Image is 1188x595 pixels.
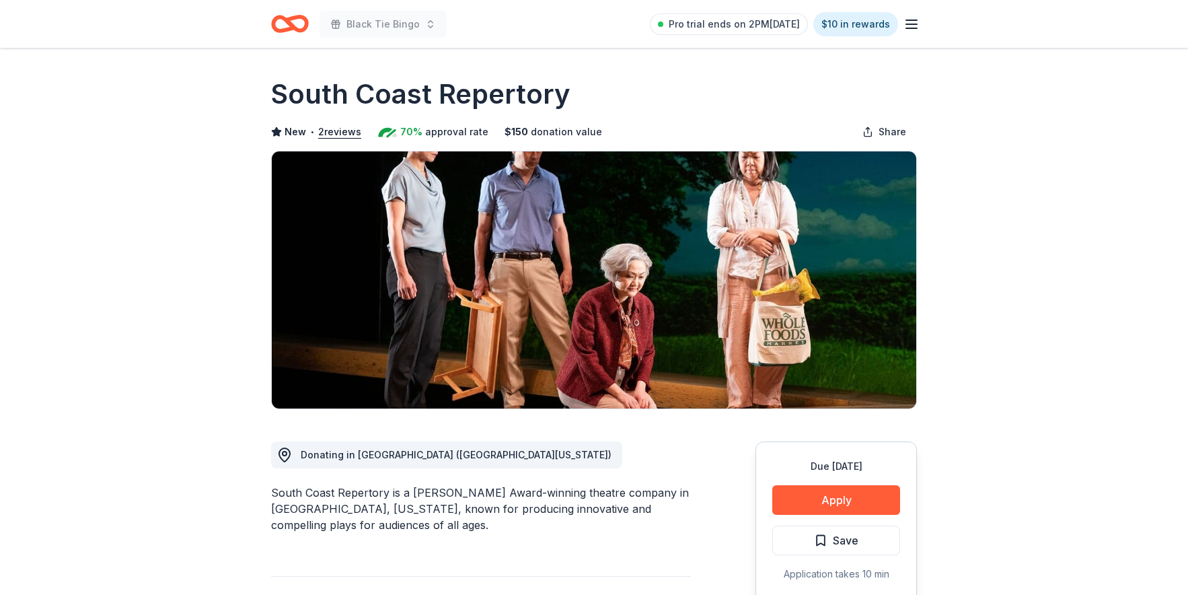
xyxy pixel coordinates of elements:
[320,11,447,38] button: Black Tie Bingo
[425,124,488,140] span: approval rate
[272,151,916,409] img: Image for South Coast Repertory
[833,532,858,549] span: Save
[531,124,602,140] span: donation value
[813,12,898,36] a: $10 in rewards
[346,16,420,32] span: Black Tie Bingo
[285,124,306,140] span: New
[772,458,900,475] div: Due [DATE]
[301,449,611,460] span: Donating in [GEOGRAPHIC_DATA] ([GEOGRAPHIC_DATA][US_STATE])
[650,13,808,35] a: Pro trial ends on 2PM[DATE]
[669,16,800,32] span: Pro trial ends on 2PM[DATE]
[310,127,315,137] span: •
[879,124,906,140] span: Share
[772,566,900,582] div: Application takes 10 min
[271,485,691,533] div: South Coast Repertory is a [PERSON_NAME] Award-winning theatre company in [GEOGRAPHIC_DATA], [US_...
[772,526,900,555] button: Save
[852,118,917,145] button: Share
[400,124,422,140] span: 70%
[318,124,361,140] button: 2reviews
[271,8,309,40] a: Home
[772,485,900,515] button: Apply
[505,124,528,140] span: $ 150
[271,75,570,113] h1: South Coast Repertory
